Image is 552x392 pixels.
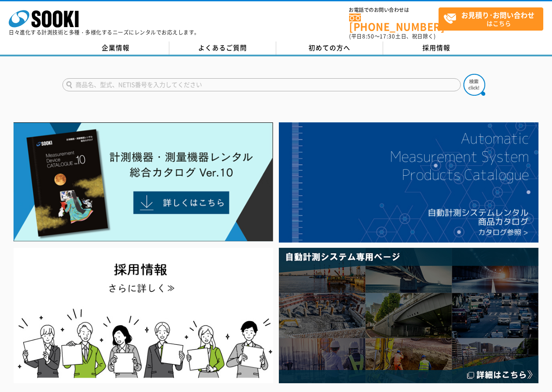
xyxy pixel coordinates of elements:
[276,42,383,55] a: 初めての方へ
[463,74,485,96] img: btn_search.png
[169,42,276,55] a: よくあるご質問
[349,32,435,40] span: (平日 ～ 土日、祝日除く)
[439,7,543,31] a: お見積り･お問い合わせはこちら
[279,122,538,243] img: 自動計測システムカタログ
[443,8,543,30] span: はこちら
[62,78,461,91] input: 商品名、型式、NETIS番号を入力してください
[309,43,350,52] span: 初めての方へ
[349,14,439,31] a: [PHONE_NUMBER]
[461,10,535,20] strong: お見積り･お問い合わせ
[62,42,169,55] a: 企業情報
[362,32,374,40] span: 8:50
[14,122,273,242] img: Catalog Ver10
[279,248,538,383] img: 自動計測システム専用ページ
[14,248,273,383] img: SOOKI recruit
[383,42,490,55] a: 採用情報
[380,32,395,40] span: 17:30
[9,30,200,35] p: 日々進化する計測技術と多種・多様化するニーズにレンタルでお応えします。
[349,7,439,13] span: お電話でのお問い合わせは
